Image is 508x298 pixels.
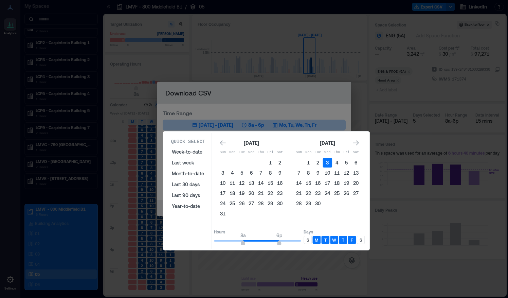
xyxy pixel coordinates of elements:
[313,189,323,198] button: 23
[237,150,247,155] p: Tue
[247,178,256,188] button: 13
[342,158,351,168] button: 5
[332,178,342,188] button: 18
[256,199,266,208] button: 28
[304,189,313,198] button: 22
[304,158,313,168] button: 1
[168,157,208,168] button: Last week
[304,150,313,155] p: Mon
[218,150,228,155] p: Sun
[294,148,304,157] th: Sunday
[313,178,323,188] button: 16
[228,178,237,188] button: 11
[247,148,256,157] th: Wednesday
[294,199,304,208] button: 28
[275,189,285,198] button: 23
[218,199,228,208] button: 24
[228,199,237,208] button: 25
[332,150,342,155] p: Thu
[171,138,205,145] p: Quick Select
[266,189,275,198] button: 22
[218,209,228,218] button: 31
[275,178,285,188] button: 16
[214,229,301,234] p: Hours
[275,150,285,155] p: Sat
[323,168,332,178] button: 10
[315,237,318,243] p: M
[242,139,261,147] div: [DATE]
[266,148,275,157] th: Friday
[294,168,304,178] button: 7
[304,178,313,188] button: 15
[351,148,361,157] th: Saturday
[228,168,237,178] button: 4
[168,179,208,190] button: Last 30 days
[313,148,323,157] th: Tuesday
[332,158,342,168] button: 4
[342,150,351,155] p: Fri
[275,148,285,157] th: Saturday
[332,189,342,198] button: 25
[266,199,275,208] button: 29
[168,201,208,212] button: Year-to-date
[351,178,361,188] button: 20
[168,168,208,179] button: Month-to-date
[237,168,247,178] button: 5
[351,138,361,148] button: Go to next month
[168,146,208,157] button: Week-to-date
[351,158,361,168] button: 6
[294,189,304,198] button: 21
[304,148,313,157] th: Monday
[218,138,228,148] button: Go to previous month
[218,168,228,178] button: 3
[342,178,351,188] button: 19
[342,168,351,178] button: 12
[313,158,323,168] button: 2
[323,178,332,188] button: 17
[228,150,237,155] p: Mon
[351,189,361,198] button: 27
[228,189,237,198] button: 18
[247,150,256,155] p: Wed
[323,158,332,168] button: 3
[304,168,313,178] button: 8
[307,237,309,243] p: S
[351,237,353,243] p: F
[323,148,332,157] th: Wednesday
[275,158,285,168] button: 2
[240,232,246,238] span: 8a
[275,199,285,208] button: 30
[256,150,266,155] p: Thu
[237,189,247,198] button: 19
[294,178,304,188] button: 14
[342,237,344,243] p: T
[266,168,275,178] button: 8
[351,150,361,155] p: Sat
[324,237,327,243] p: T
[275,168,285,178] button: 9
[318,139,337,147] div: [DATE]
[332,168,342,178] button: 11
[323,150,332,155] p: Wed
[304,229,365,234] p: Days
[313,199,323,208] button: 30
[168,190,208,201] button: Last 90 days
[237,199,247,208] button: 26
[313,168,323,178] button: 9
[342,189,351,198] button: 26
[276,232,282,238] span: 6p
[218,148,228,157] th: Sunday
[351,168,361,178] button: 13
[360,237,362,243] p: S
[228,148,237,157] th: Monday
[294,150,304,155] p: Sun
[256,178,266,188] button: 14
[237,148,247,157] th: Tuesday
[247,199,256,208] button: 27
[266,158,275,168] button: 1
[247,168,256,178] button: 6
[237,178,247,188] button: 12
[323,189,332,198] button: 24
[266,178,275,188] button: 15
[313,150,323,155] p: Tue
